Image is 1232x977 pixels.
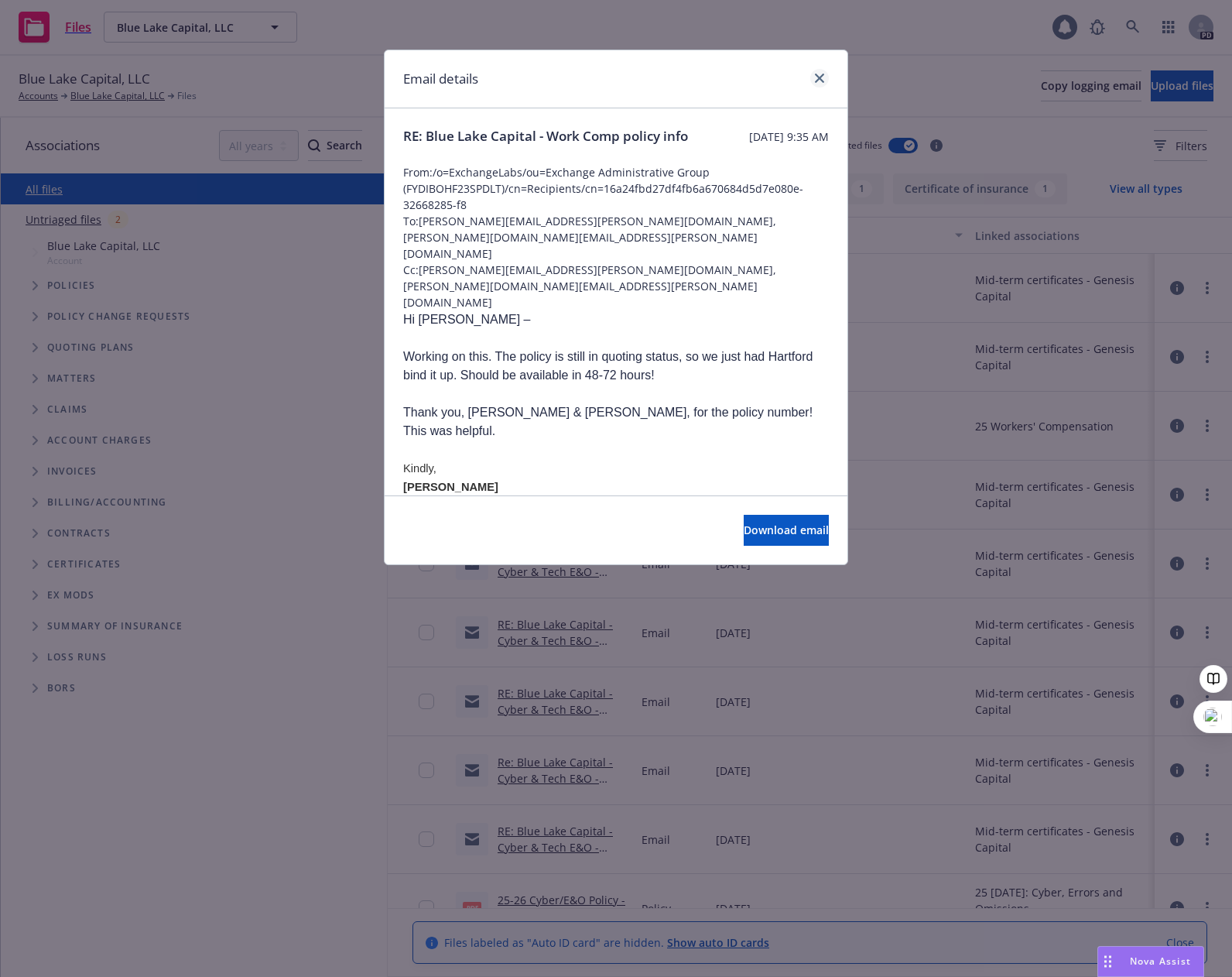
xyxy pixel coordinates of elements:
[403,462,436,475] span: Kindly,
[403,348,829,385] p: Working on this. The policy is still in quoting status, so we just had Hartford bind it up. Shoul...
[749,129,829,145] span: [DATE] 9:35 AM
[403,310,829,329] p: Hi [PERSON_NAME] –
[403,69,478,89] h1: Email details
[810,69,829,87] a: close
[1098,947,1117,976] div: Drag to move
[403,262,829,310] span: Cc: [PERSON_NAME][EMAIL_ADDRESS][PERSON_NAME][DOMAIN_NAME], [PERSON_NAME][DOMAIN_NAME][EMAIL_ADDR...
[403,403,829,441] p: Thank you, [PERSON_NAME] & [PERSON_NAME], for the policy number! This was helpful.
[403,213,829,262] span: To: [PERSON_NAME][EMAIL_ADDRESS][PERSON_NAME][DOMAIN_NAME], [PERSON_NAME][DOMAIN_NAME][EMAIL_ADDR...
[403,481,498,493] span: [PERSON_NAME]
[744,523,829,537] span: Download email
[1130,955,1191,968] span: Nova Assist
[744,515,829,546] button: Download email
[1097,946,1204,977] button: Nova Assist
[403,127,688,146] span: RE: Blue Lake Capital - Work Comp policy info
[403,164,829,213] span: From: /o=ExchangeLabs/ou=Exchange Administrative Group (FYDIBOHF23SPDLT)/cn=Recipients/cn=16a24fb...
